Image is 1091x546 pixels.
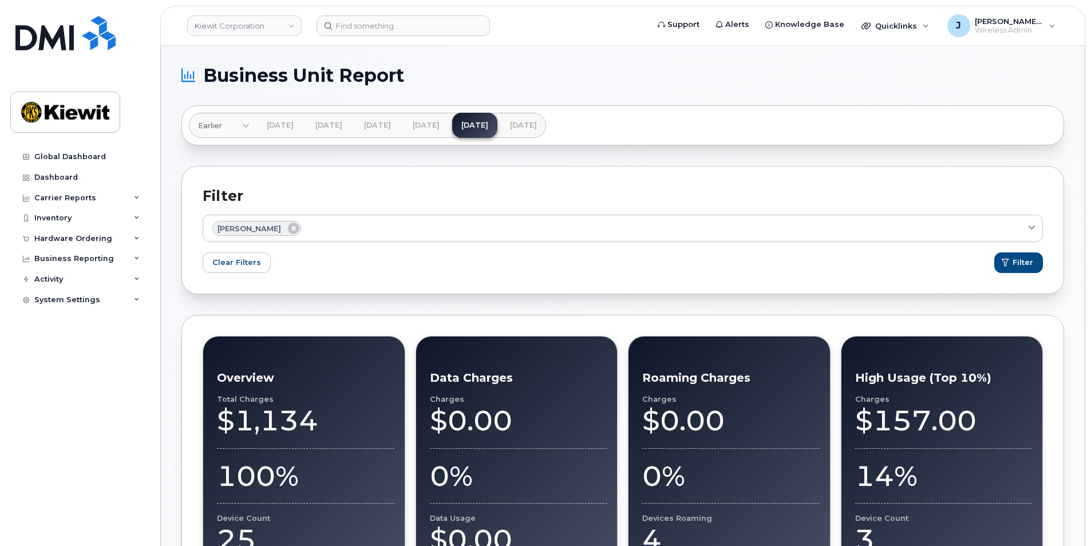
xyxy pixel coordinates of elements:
button: Filter [994,252,1043,273]
span: [PERSON_NAME] [218,223,281,234]
div: $157.00 [855,403,1033,438]
button: Clear Filters [203,252,271,273]
div: $1,134 [217,403,394,438]
div: Device Count [855,514,1033,523]
h2: Filter [203,187,1043,204]
div: 0% [430,459,607,493]
span: Business Unit Report [203,67,404,84]
div: 14% [855,459,1033,493]
h3: High Usage (Top 10%) [855,371,1033,385]
div: Charges [855,395,1033,403]
a: [DATE] [501,113,546,138]
h3: Overview [217,371,394,385]
span: Filter [1013,257,1033,268]
h3: Roaming Charges [642,371,820,385]
div: Device Count [217,514,394,523]
div: Data Usage [430,514,607,523]
a: [DATE] [258,113,303,138]
span: Clear Filters [212,257,261,268]
a: [DATE] [306,113,351,138]
div: Devices Roaming [642,514,820,523]
div: 100% [217,459,394,493]
div: 0% [642,459,820,493]
a: [DATE] [355,113,400,138]
a: [DATE] [404,113,449,138]
div: Charges [430,395,607,403]
div: $0.00 [642,403,820,438]
a: Earlier [189,113,250,138]
div: Charges [642,395,820,403]
h3: Data Charges [430,371,607,385]
a: [DATE] [452,113,497,138]
a: [PERSON_NAME] [203,215,1043,242]
span: Earlier [198,120,222,131]
div: Total Charges [217,395,394,403]
div: $0.00 [430,403,607,438]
